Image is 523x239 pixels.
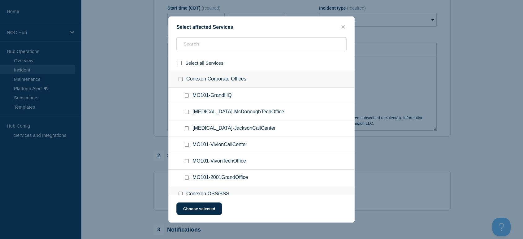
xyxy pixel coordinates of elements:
[185,126,189,130] input: GA101-JacksonCallCenter checkbox
[179,77,183,81] input: Conexon Corporate Offices checkbox
[169,186,354,202] div: Conexon OSS/BSS
[185,93,189,98] input: MO101-GrandHQ checkbox
[192,142,247,148] span: MO101-VivionCallCenter
[169,71,354,88] div: Conexon Corporate Offices
[185,60,223,66] span: Select all Services
[185,143,189,147] input: MO101-VivionCallCenter checkbox
[178,61,182,65] input: select all checkbox
[176,37,347,50] input: Search
[176,202,222,215] button: Choose selected
[192,175,248,181] span: MO101-2001GrandOffice
[339,24,347,30] button: close button
[192,125,276,132] span: [MEDICAL_DATA]-JacksonCallCenter
[192,109,284,115] span: [MEDICAL_DATA]-McDonoughTechOffice
[179,192,183,196] input: Conexon OSS/BSS checkbox
[192,93,231,99] span: MO101-GrandHQ
[169,24,354,30] div: Select affected Services
[185,176,189,180] input: MO101-2001GrandOffice checkbox
[192,158,246,164] span: MO101-VivonTechOffice
[185,159,189,163] input: MO101-VivonTechOffice checkbox
[185,110,189,114] input: GA101-McDonoughTechOffice checkbox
